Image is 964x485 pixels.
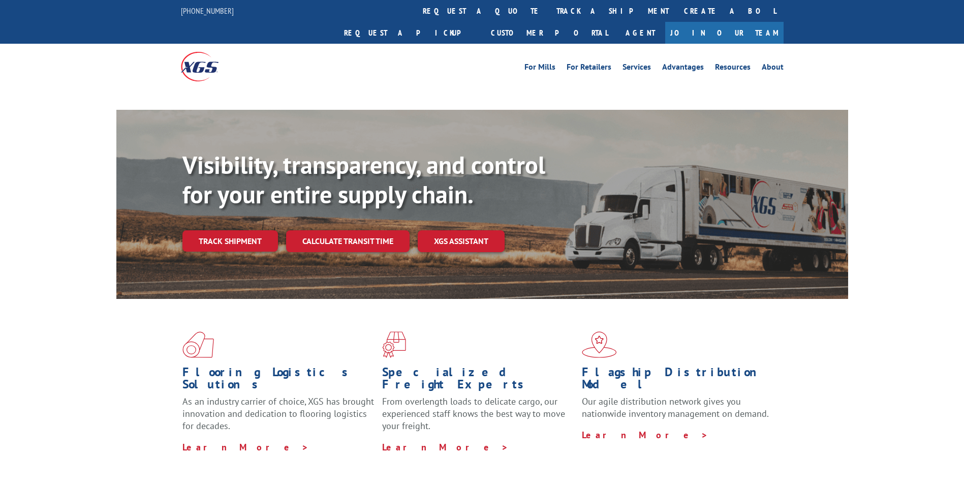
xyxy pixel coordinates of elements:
a: Learn More > [382,441,509,453]
a: [PHONE_NUMBER] [181,6,234,16]
a: Customer Portal [483,22,615,44]
a: Resources [715,63,751,74]
a: Services [623,63,651,74]
a: Advantages [662,63,704,74]
h1: Flagship Distribution Model [582,366,774,396]
p: From overlength loads to delicate cargo, our experienced staff knows the best way to move your fr... [382,396,574,441]
h1: Flooring Logistics Solutions [182,366,375,396]
a: Request a pickup [336,22,483,44]
a: Learn More > [182,441,309,453]
span: Our agile distribution network gives you nationwide inventory management on demand. [582,396,769,419]
img: xgs-icon-focused-on-flooring-red [382,331,406,358]
a: Learn More > [582,429,708,441]
img: xgs-icon-flagship-distribution-model-red [582,331,617,358]
b: Visibility, transparency, and control for your entire supply chain. [182,149,545,210]
a: About [762,63,784,74]
a: Track shipment [182,230,278,252]
a: XGS ASSISTANT [418,230,505,252]
a: For Retailers [567,63,611,74]
a: For Mills [524,63,555,74]
h1: Specialized Freight Experts [382,366,574,396]
a: Calculate transit time [286,230,410,252]
a: Join Our Team [665,22,784,44]
img: xgs-icon-total-supply-chain-intelligence-red [182,331,214,358]
a: Agent [615,22,665,44]
span: As an industry carrier of choice, XGS has brought innovation and dedication to flooring logistics... [182,396,374,432]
